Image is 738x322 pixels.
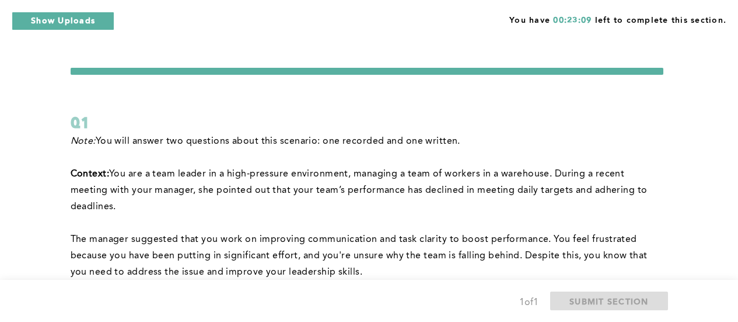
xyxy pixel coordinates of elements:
[71,169,110,179] strong: Context:
[12,12,114,30] button: Show Uploads
[553,16,592,25] span: 00:23:09
[71,235,650,277] span: The manager suggested that you work on improving communication and task clarity to boost performa...
[71,133,663,150] p: You will answer two questions about this scenario: one recorded and one written.
[71,169,650,212] span: You are a team leader in a high-pressure environment, managing a team of workers in a warehouse. ...
[509,12,726,26] span: You have left to complete this section.
[519,295,538,311] div: 1 of 1
[550,292,668,310] button: SUBMIT SECTION
[71,137,96,146] em: Note:
[71,112,663,133] div: Q1
[569,296,649,307] span: SUBMIT SECTION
